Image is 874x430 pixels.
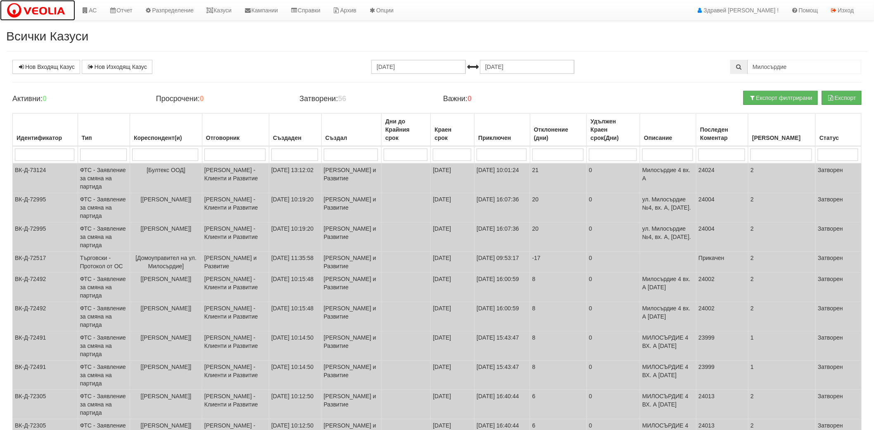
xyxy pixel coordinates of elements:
[532,124,584,144] div: Отклонение (дни)
[475,193,530,222] td: [DATE] 16:07:36
[135,255,197,269] span: [Домоуправител на ул. Милосърдие]
[530,222,587,252] td: 20
[321,163,381,193] td: [PERSON_NAME] и Развитие
[321,331,381,361] td: [PERSON_NAME] и Развитие
[748,273,816,302] td: 2
[269,273,321,302] td: [DATE] 10:15:48
[748,222,816,252] td: 2
[140,225,191,232] span: [[PERSON_NAME]]
[816,390,862,419] td: Затворен
[269,361,321,390] td: [DATE] 10:14:50
[13,273,78,302] td: ВК-Д-72492
[587,273,640,302] td: 0
[78,273,130,302] td: ФТС - Заявление за смяна на партида
[743,91,818,105] button: Експорт филтрирани
[698,422,715,429] span: 24013
[475,222,530,252] td: [DATE] 16:07:36
[698,334,715,341] span: 23999
[78,113,130,146] th: Тип: No sort applied, activate to apply an ascending sort
[530,331,587,361] td: 8
[6,29,868,43] h2: Всички Казуси
[698,276,715,282] span: 24002
[431,331,475,361] td: [DATE]
[321,222,381,252] td: [PERSON_NAME] и Развитие
[13,390,78,419] td: ВК-Д-72305
[822,91,862,105] button: Експорт
[338,95,346,103] b: 56
[748,361,816,390] td: 1
[642,132,694,144] div: Описание
[431,302,475,331] td: [DATE]
[698,225,715,232] span: 24004
[443,95,575,103] h4: Важни:
[321,390,381,419] td: [PERSON_NAME] и Развитие
[748,193,816,222] td: 2
[202,222,269,252] td: [PERSON_NAME] - Клиенти и Развитие
[816,252,862,273] td: Затворен
[140,305,191,312] span: [[PERSON_NAME]]
[468,95,472,103] b: 0
[642,166,694,182] p: Милосърдие 4 вх. А
[431,361,475,390] td: [DATE]
[642,224,694,241] p: ул. Милосърдие №4, вх. А, [DATE].
[13,252,78,273] td: ВК-Д-72517
[202,273,269,302] td: [PERSON_NAME] - Клиенти и Развитие
[475,163,530,193] td: [DATE] 10:01:24
[200,95,204,103] b: 0
[431,113,475,146] th: Краен срок: No sort applied, activate to apply an ascending sort
[78,163,130,193] td: ФТС - Заявление за смяна на партида
[202,113,269,146] th: Отговорник: No sort applied, activate to apply an ascending sort
[431,222,475,252] td: [DATE]
[816,302,862,331] td: Затворен
[78,193,130,222] td: ФТС - Заявление за смяна на партида
[82,60,152,74] a: Нов Изходящ Казус
[698,167,715,173] span: 24024
[78,361,130,390] td: ФТС - Заявление за смяна на партида
[80,132,128,144] div: Тип
[530,390,587,419] td: 6
[140,393,191,399] span: [[PERSON_NAME]]
[698,393,715,399] span: 24013
[13,331,78,361] td: ВК-Д-72491
[324,132,379,144] div: Създал
[269,331,321,361] td: [DATE] 10:14:50
[475,361,530,390] td: [DATE] 15:43:47
[587,193,640,222] td: 0
[140,334,191,341] span: [[PERSON_NAME]]
[321,252,381,273] td: [PERSON_NAME] и Развитие
[698,305,715,312] span: 24002
[587,302,640,331] td: 0
[431,252,475,273] td: [DATE]
[475,302,530,331] td: [DATE] 16:00:59
[202,163,269,193] td: [PERSON_NAME] - Клиенти и Развитие
[477,132,527,144] div: Приключен
[587,252,640,273] td: 0
[816,113,862,146] th: Статус: No sort applied, activate to apply an ascending sort
[748,60,862,74] input: Търсене по Идентификатор, Бл/Вх/Ап, Тип, Описание, Моб. Номер, Имейл, Файл, Коментар,
[750,132,813,144] div: [PERSON_NAME]
[475,113,530,146] th: Приключен: No sort applied, activate to apply an ascending sort
[642,195,694,212] p: ул. Милосърдие №4, вх. А, [DATE].
[78,302,130,331] td: ФТС - Заявление за смяна на партида
[321,273,381,302] td: [PERSON_NAME] и Развитие
[530,113,587,146] th: Отклонение (дни): No sort applied, activate to apply an ascending sort
[321,113,381,146] th: Създал: No sort applied, activate to apply an ascending sort
[299,95,431,103] h4: Затворени:
[748,331,816,361] td: 1
[640,113,696,146] th: Описание: No sort applied, activate to apply an ascending sort
[816,222,862,252] td: Затворен
[642,304,694,321] p: Милосърдие 4 вх. А [DATE]
[202,331,269,361] td: [PERSON_NAME] - Клиенти и Развитие
[475,273,530,302] td: [DATE] 16:00:59
[382,113,431,146] th: Дни до Крайния срок: No sort applied, activate to apply an ascending sort
[12,60,80,74] a: Нов Входящ Казус
[587,390,640,419] td: 0
[698,255,724,261] span: Прикачен
[431,193,475,222] td: [DATE]
[13,113,78,146] th: Идентификатор: No sort applied, activate to apply an ascending sort
[43,95,47,103] b: 0
[530,252,587,273] td: -17
[431,273,475,302] td: [DATE]
[530,273,587,302] td: 8
[13,163,78,193] td: ВК-Д-73124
